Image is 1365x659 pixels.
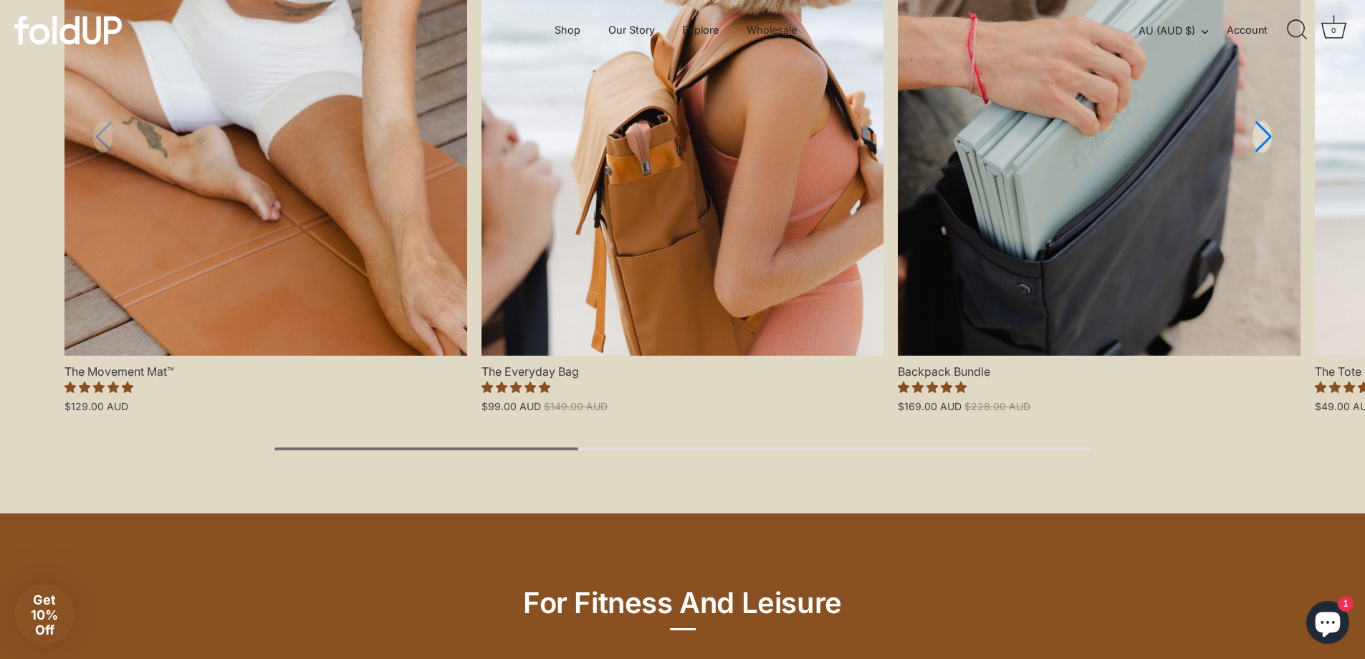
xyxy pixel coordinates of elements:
a: Account [1227,22,1293,39]
div: 0 [1326,23,1341,37]
div: Get 10% Off [14,584,75,645]
a: Next slide [1253,121,1272,153]
a: Cart [1318,14,1349,46]
span: $149.00 AUD [544,400,608,412]
a: Backpack Bundle 5.00 stars $169.00 AUD $228.00 AUD [898,356,1301,412]
h1: For Fitness And Leisure [414,585,952,630]
a: Shop [542,16,593,44]
a: The Everyday Bag 4.97 stars $99.00 AUD $149.00 AUD [482,356,884,412]
span: The Everyday Bag [482,356,884,379]
a: Explore [670,16,732,44]
span: 4.97 stars [482,380,550,394]
span: The Movement Mat™ [64,356,467,379]
a: Search [1281,14,1313,46]
span: 4.86 stars [64,380,133,394]
a: The Movement Mat™ 4.86 stars $129.00 AUD [64,356,467,412]
span: $129.00 AUD [64,400,128,412]
span: 5.00 stars [898,380,967,394]
a: Wholesale [734,16,809,44]
a: Our Story [595,16,667,44]
span: $99.00 AUD [482,400,541,412]
span: $169.00 AUD [898,400,962,412]
button: AU (AUD $) [1139,24,1224,37]
inbox-online-store-chat: Shopify online store chat [1302,601,1354,648]
span: $228.00 AUD [964,400,1030,412]
span: Backpack Bundle [898,356,1301,379]
div: Primary navigation [519,16,832,44]
span: Get 10% Off [31,592,58,637]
